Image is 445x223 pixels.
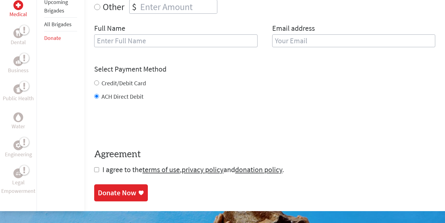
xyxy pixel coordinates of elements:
[16,59,21,64] img: Business
[13,84,23,94] div: Public Health
[142,165,180,174] a: terms of use
[94,149,435,160] h4: Agreement
[13,112,23,122] div: Water
[12,122,25,131] p: Water
[3,94,34,103] p: Public Health
[12,112,25,131] a: WaterWater
[13,28,23,38] div: Dental
[44,21,72,28] a: All Brigades
[8,66,29,75] p: Business
[5,150,32,159] p: Engineering
[101,93,144,100] label: ACH Direct Debit
[94,64,435,74] h4: Select Payment Method
[3,84,34,103] a: Public HealthPublic Health
[98,188,136,198] div: Donate Now
[11,28,26,47] a: DentalDental
[9,0,27,19] a: MedicalMedical
[16,30,21,36] img: Dental
[44,31,77,45] li: Donate
[94,34,257,47] input: Enter Full Name
[102,165,284,174] span: I agree to the , and .
[44,18,77,31] li: All Brigades
[235,165,282,174] a: donation policy
[5,140,32,159] a: EngineeringEngineering
[9,10,27,19] p: Medical
[1,168,35,195] a: Legal EmpowermentLegal Empowerment
[1,178,35,195] p: Legal Empowerment
[13,140,23,150] div: Engineering
[13,168,23,178] div: Legal Empowerment
[16,86,21,92] img: Public Health
[13,0,23,10] div: Medical
[11,38,26,47] p: Dental
[101,79,146,87] label: Credit/Debit Card
[272,23,315,34] label: Email address
[272,34,435,47] input: Your Email
[94,23,125,34] label: Full Name
[16,143,21,148] img: Engineering
[16,114,21,121] img: Water
[182,165,223,174] a: privacy policy
[44,34,61,41] a: Donate
[16,3,21,8] img: Medical
[13,56,23,66] div: Business
[8,56,29,75] a: BusinessBusiness
[94,184,148,201] a: Donate Now
[16,172,21,175] img: Legal Empowerment
[94,113,187,137] iframe: reCAPTCHA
